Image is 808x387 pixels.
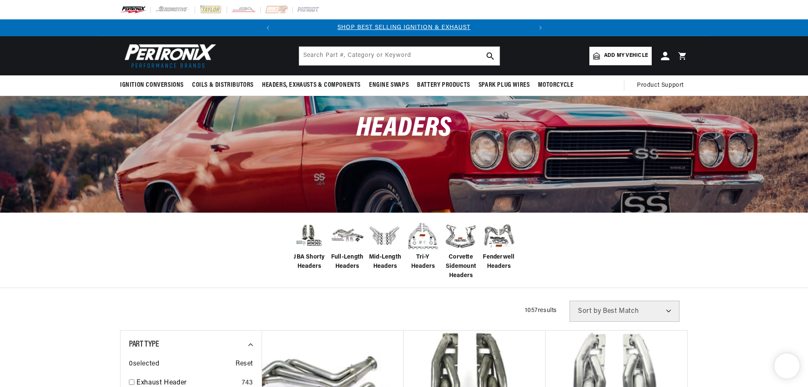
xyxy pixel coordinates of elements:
span: Coils & Distributors [192,81,254,90]
img: Fenderwell Headers [482,219,516,253]
a: Mid-Length Headers Mid-Length Headers [368,219,402,272]
summary: Coils & Distributors [188,75,258,95]
button: Translation missing: en.sections.announcements.previous_announcement [260,19,276,36]
summary: Motorcycle [534,75,578,95]
a: Corvette Sidemount Headers Corvette Sidemount Headers [444,219,478,281]
span: Tri-Y Headers [406,253,440,272]
summary: Product Support [637,75,688,96]
input: Search Part #, Category or Keyword [299,47,500,65]
img: Mid-Length Headers [368,219,402,253]
button: search button [481,47,500,65]
a: Full-Length Headers Full-Length Headers [330,219,364,272]
span: Part Type [129,340,159,349]
summary: Engine Swaps [365,75,413,95]
button: Translation missing: en.sections.announcements.next_announcement [532,19,549,36]
a: JBA Shorty Headers JBA Shorty Headers [292,219,326,272]
summary: Spark Plug Wires [474,75,534,95]
span: Corvette Sidemount Headers [444,253,478,281]
img: Full-Length Headers [330,222,364,249]
img: Tri-Y Headers [406,219,440,253]
span: Fenderwell Headers [482,253,516,272]
summary: Ignition Conversions [120,75,188,95]
span: Motorcycle [538,81,573,90]
span: Mid-Length Headers [368,253,402,272]
span: Ignition Conversions [120,81,184,90]
a: Add my vehicle [589,47,652,65]
img: Corvette Sidemount Headers [444,219,478,253]
summary: Battery Products [413,75,474,95]
img: Pertronix [120,41,217,70]
a: Tri-Y Headers Tri-Y Headers [406,219,440,272]
div: 1 of 2 [276,23,532,32]
a: Fenderwell Headers Fenderwell Headers [482,219,516,272]
span: Product Support [637,81,684,90]
span: Add my vehicle [604,52,648,60]
span: Headers, Exhausts & Components [262,81,361,90]
a: SHOP BEST SELLING IGNITION & EXHAUST [337,24,471,31]
slideshow-component: Translation missing: en.sections.announcements.announcement_bar [99,19,709,36]
div: Announcement [276,23,532,32]
span: Spark Plug Wires [479,81,530,90]
span: 0 selected [129,359,159,370]
span: Reset [235,359,253,370]
span: Sort by [578,308,601,315]
span: 1057 results [525,307,557,314]
span: Engine Swaps [369,81,409,90]
span: JBA Shorty Headers [292,253,326,272]
span: Full-Length Headers [330,253,364,272]
img: JBA Shorty Headers [292,222,326,250]
span: Headers [356,115,452,142]
span: Battery Products [417,81,470,90]
summary: Headers, Exhausts & Components [258,75,365,95]
select: Sort by [570,301,680,322]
